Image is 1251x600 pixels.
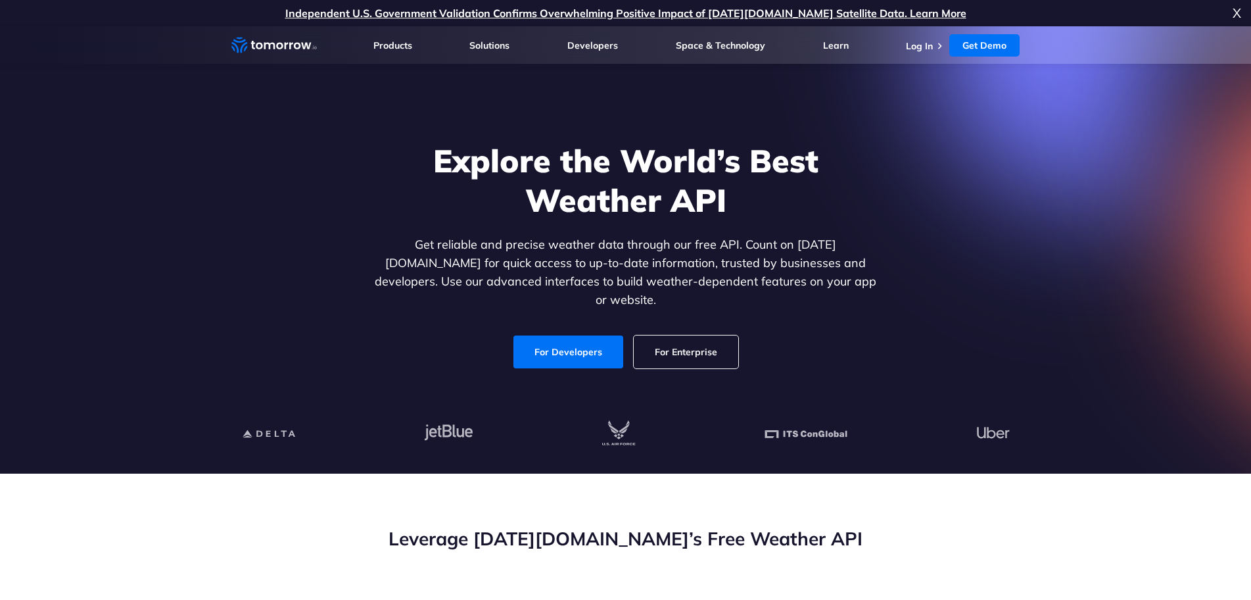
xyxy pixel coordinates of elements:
a: Solutions [469,39,509,51]
h2: Leverage [DATE][DOMAIN_NAME]’s Free Weather API [231,526,1020,551]
a: For Developers [513,336,623,368]
a: Space & Technology [676,39,765,51]
a: Get Demo [949,34,1020,57]
p: Get reliable and precise weather data through our free API. Count on [DATE][DOMAIN_NAME] for quic... [372,236,880,309]
a: Independent U.S. Government Validation Confirms Overwhelming Positive Impact of [DATE][DOMAIN_NAM... [285,7,966,20]
a: Products [373,39,412,51]
a: Log In [906,40,933,52]
h1: Explore the World’s Best Weather API [372,141,880,220]
a: Home link [231,36,317,55]
a: For Enterprise [634,336,738,368]
a: Developers [567,39,618,51]
a: Learn [823,39,849,51]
